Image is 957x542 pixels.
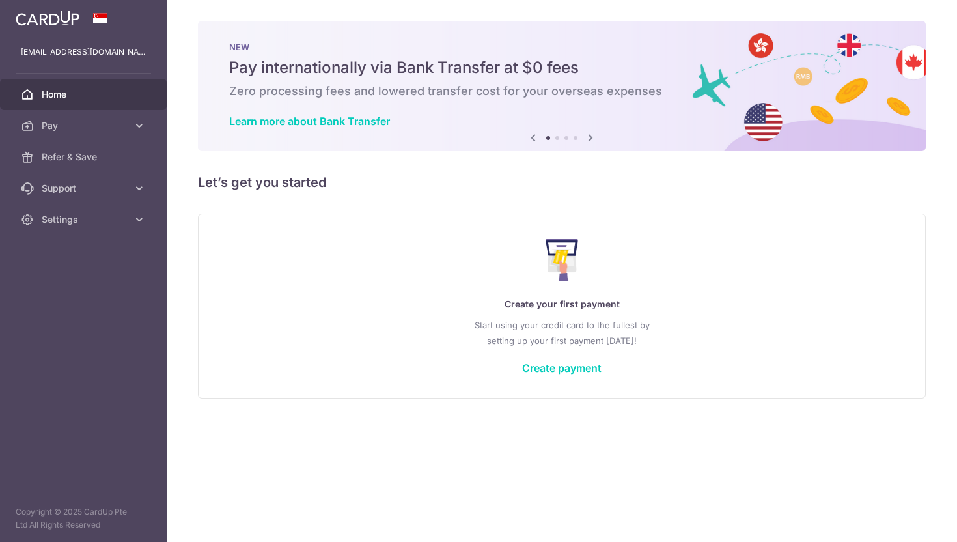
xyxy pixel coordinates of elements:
[225,296,899,312] p: Create your first payment
[225,317,899,349] p: Start using your credit card to the fullest by setting up your first payment [DATE]!
[546,239,579,281] img: Make Payment
[42,150,128,164] span: Refer & Save
[522,362,602,375] a: Create payment
[16,10,79,26] img: CardUp
[229,83,895,99] h6: Zero processing fees and lowered transfer cost for your overseas expenses
[229,115,390,128] a: Learn more about Bank Transfer
[229,42,895,52] p: NEW
[198,172,926,193] h5: Let’s get you started
[42,213,128,226] span: Settings
[229,57,895,78] h5: Pay internationally via Bank Transfer at $0 fees
[873,503,944,535] iframe: Opens a widget where you can find more information
[42,119,128,132] span: Pay
[198,21,926,151] img: Bank transfer banner
[42,182,128,195] span: Support
[42,88,128,101] span: Home
[21,46,146,59] p: [EMAIL_ADDRESS][DOMAIN_NAME]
